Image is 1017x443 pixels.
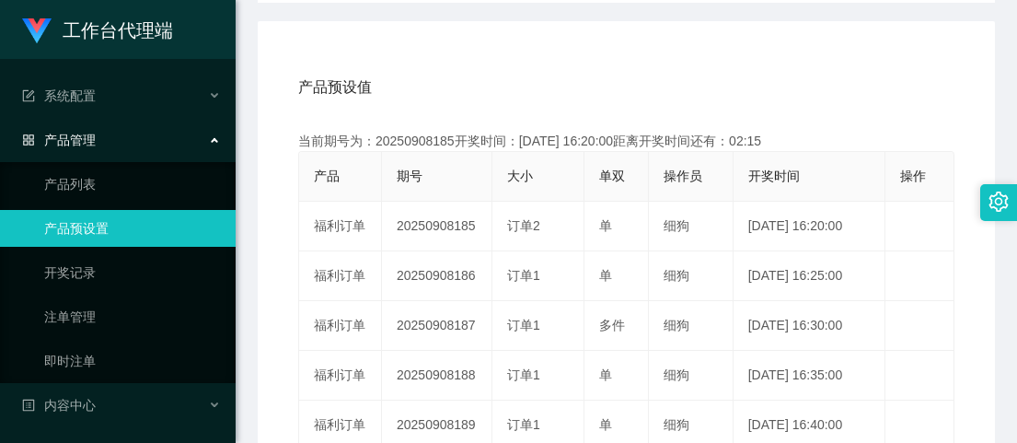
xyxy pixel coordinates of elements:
td: [DATE] 16:20:00 [734,202,886,251]
span: 产品预设值 [298,76,372,99]
img: logo.9652507e.png [22,18,52,44]
td: 细狗 [649,202,734,251]
a: 即时注单 [44,343,221,379]
span: 订单1 [507,318,540,332]
a: 产品列表 [44,166,221,203]
td: 福利订单 [299,301,382,351]
h1: 工作台代理端 [63,1,173,60]
td: 细狗 [649,301,734,351]
td: 20250908188 [382,351,492,401]
span: 期号 [397,169,422,183]
span: 系统配置 [22,88,96,103]
span: 产品管理 [22,133,96,147]
span: 产品 [314,169,340,183]
a: 开奖记录 [44,254,221,291]
td: [DATE] 16:30:00 [734,301,886,351]
td: 细狗 [649,251,734,301]
i: 图标: setting [988,192,1009,212]
span: 大小 [507,169,533,183]
td: [DATE] 16:25:00 [734,251,886,301]
span: 订单1 [507,268,540,283]
span: 单 [599,367,612,382]
td: 福利订单 [299,251,382,301]
td: 20250908186 [382,251,492,301]
i: 图标: appstore-o [22,134,35,146]
div: 当前期号为：20250908185开奖时间：[DATE] 16:20:00距离开奖时间还有：02:15 [298,132,954,151]
span: 多件 [599,318,625,332]
td: 福利订单 [299,351,382,401]
td: [DATE] 16:35:00 [734,351,886,401]
td: 细狗 [649,351,734,401]
span: 单双 [599,169,625,183]
a: 注单管理 [44,298,221,335]
span: 订单1 [507,367,540,382]
a: 工作台代理端 [22,22,173,37]
span: 单 [599,417,612,432]
span: 订单2 [507,218,540,233]
td: 20250908187 [382,301,492,351]
td: 福利订单 [299,202,382,251]
span: 操作 [900,169,926,183]
span: 操作员 [664,169,702,183]
i: 图标: form [22,89,35,102]
span: 开奖时间 [748,169,800,183]
td: 20250908185 [382,202,492,251]
a: 产品预设置 [44,210,221,247]
i: 图标: profile [22,399,35,412]
span: 单 [599,218,612,233]
span: 订单1 [507,417,540,432]
span: 单 [599,268,612,283]
span: 内容中心 [22,398,96,413]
